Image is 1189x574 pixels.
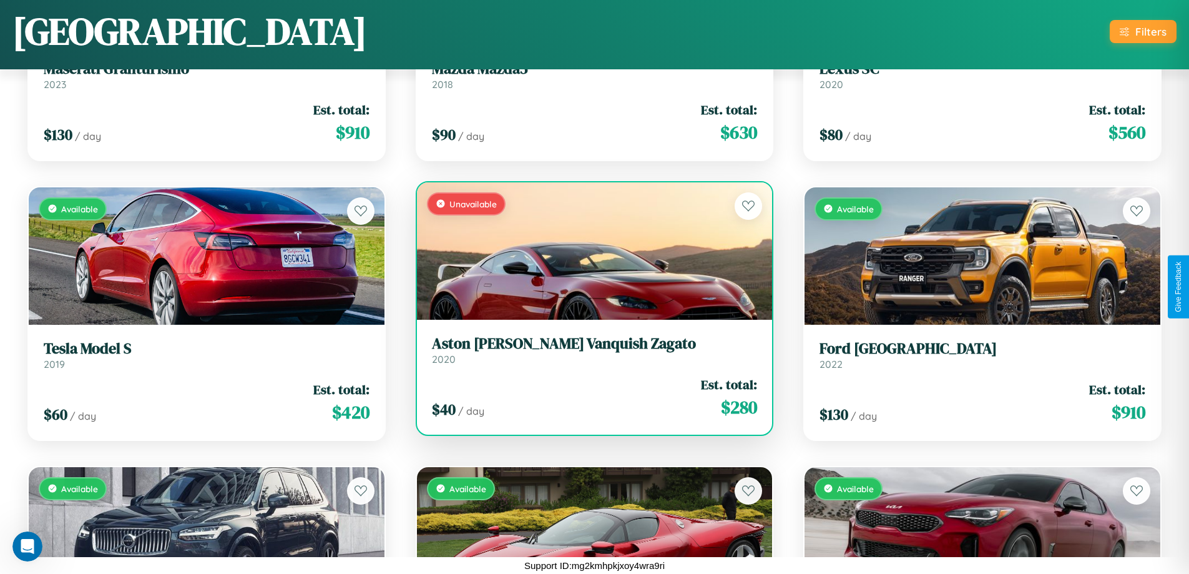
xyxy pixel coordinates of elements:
span: $ 130 [820,404,848,425]
span: Est. total: [313,380,369,398]
span: $ 280 [721,395,757,420]
h1: [GEOGRAPHIC_DATA] [12,6,367,57]
span: Est. total: [313,101,369,119]
span: 2018 [432,78,453,91]
span: Available [449,483,486,494]
span: / day [75,130,101,142]
span: $ 130 [44,124,72,145]
a: Tesla Model S2019 [44,340,369,370]
span: Unavailable [449,199,497,209]
span: / day [851,410,877,422]
span: 2019 [44,358,65,370]
span: 2020 [432,353,456,365]
span: $ 420 [332,400,369,425]
span: Available [837,483,874,494]
h3: Mazda Mazda5 [432,60,758,78]
span: Est. total: [1089,101,1145,119]
span: 2022 [820,358,843,370]
span: / day [458,405,484,417]
span: $ 40 [432,399,456,420]
span: $ 910 [1112,400,1145,425]
span: $ 90 [432,124,456,145]
span: Est. total: [701,101,757,119]
a: Ford [GEOGRAPHIC_DATA]2022 [820,340,1145,370]
span: Est. total: [1089,380,1145,398]
span: / day [458,130,484,142]
span: Available [61,483,98,494]
span: $ 910 [336,120,369,145]
span: / day [70,410,96,422]
h3: Maserati Granturismo [44,60,369,78]
div: Give Feedback [1174,262,1183,312]
span: Available [61,204,98,214]
span: Est. total: [701,375,757,393]
button: Filters [1110,20,1177,43]
span: $ 630 [720,120,757,145]
a: Maserati Granturismo2023 [44,60,369,91]
iframe: Intercom live chat [12,532,42,562]
span: Available [837,204,874,214]
span: / day [845,130,871,142]
p: Support ID: mg2kmhpkjxoy4wra9ri [524,557,665,574]
h3: Aston [PERSON_NAME] Vanquish Zagato [432,335,758,353]
a: Aston [PERSON_NAME] Vanquish Zagato2020 [432,335,758,365]
span: $ 60 [44,404,67,425]
div: Filters [1135,25,1167,38]
h3: Ford [GEOGRAPHIC_DATA] [820,340,1145,358]
h3: Lexus SC [820,60,1145,78]
span: $ 80 [820,124,843,145]
a: Lexus SC2020 [820,60,1145,91]
span: $ 560 [1108,120,1145,145]
span: 2020 [820,78,843,91]
a: Mazda Mazda52018 [432,60,758,91]
span: 2023 [44,78,66,91]
h3: Tesla Model S [44,340,369,358]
